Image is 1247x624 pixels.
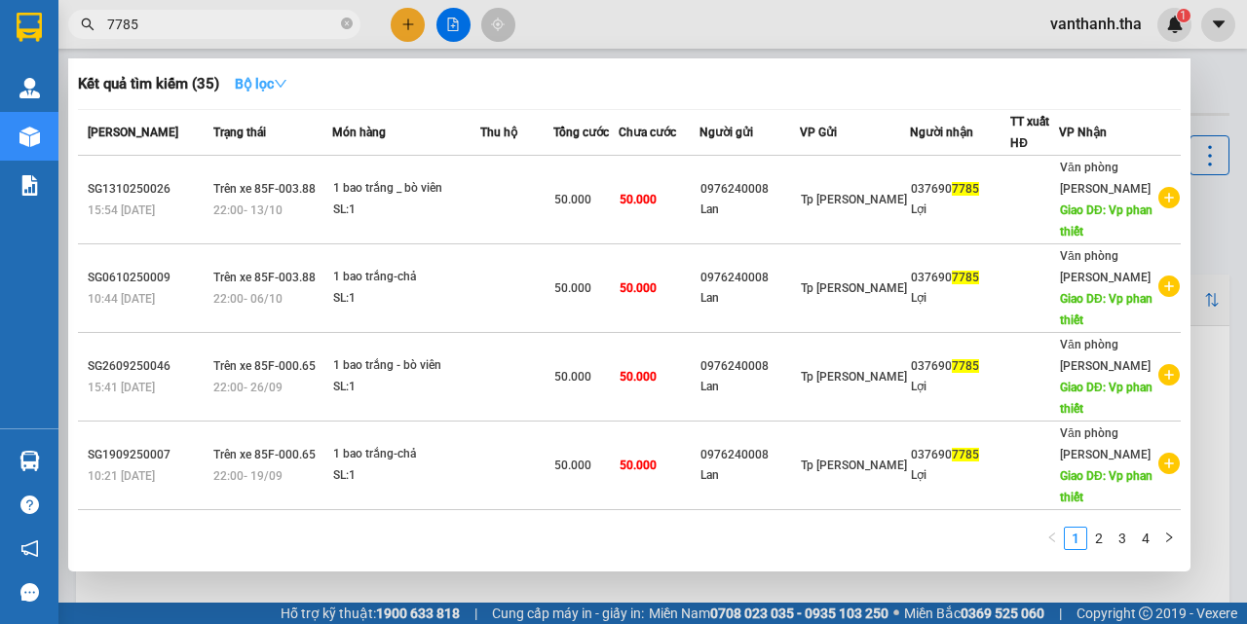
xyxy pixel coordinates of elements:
span: 7785 [952,359,979,373]
span: Tp [PERSON_NAME] [801,370,907,384]
span: plus-circle [1158,187,1180,208]
div: 0976240008 [700,268,799,288]
div: SL: 1 [333,465,479,487]
div: SG2609250046 [88,356,208,377]
img: warehouse-icon [19,78,40,98]
li: Previous Page [1040,527,1064,550]
span: right [1163,532,1175,543]
li: 1 [1064,527,1087,550]
span: plus-circle [1158,275,1180,297]
img: warehouse-icon [19,127,40,147]
div: 037690 [911,179,1009,200]
span: Người nhận [910,126,973,139]
div: Lợi [911,200,1009,220]
div: Lan [700,288,799,309]
span: Trên xe 85F-003.88 [213,271,316,284]
span: 7785 [952,448,979,461]
span: Giao DĐ: Vp phan thiết [1060,469,1153,504]
span: Tổng cước [553,126,609,139]
button: left [1040,527,1064,550]
strong: Bộ lọc [235,76,287,92]
div: SL: 1 [333,200,479,221]
div: 1 bao trắng - bò viên [333,355,479,377]
span: message [20,583,39,602]
span: plus-circle [1158,364,1180,385]
div: SL: 1 [333,288,479,310]
span: Trạng thái [213,126,266,139]
div: 0976240008 [700,179,799,200]
li: Next Page [1157,527,1181,550]
div: 037690 [911,356,1009,377]
span: 22:00 - 26/09 [213,381,283,394]
span: Trên xe 85F-003.88 [213,182,316,196]
a: 2 [1088,528,1110,549]
span: 22:00 - 06/10 [213,292,283,306]
span: Món hàng [332,126,386,139]
span: notification [20,539,39,558]
div: SG1310250026 [88,179,208,200]
span: Giao DĐ: Vp phan thiết [1060,292,1153,327]
span: Người gửi [699,126,753,139]
span: left [1046,532,1058,543]
div: SG1909250007 [88,445,208,465]
span: 10:21 [DATE] [88,469,155,483]
span: Văn phòng [PERSON_NAME] [1060,249,1151,284]
span: Tp [PERSON_NAME] [801,281,907,295]
span: 50.000 [620,281,657,295]
span: plus-circle [1158,453,1180,474]
div: 037690 [911,268,1009,288]
a: 4 [1135,528,1156,549]
span: VP Gửi [800,126,837,139]
span: [PERSON_NAME] [88,126,178,139]
div: 037690 [911,445,1009,465]
button: Bộ lọcdown [219,68,303,99]
span: close-circle [341,18,353,29]
span: 10:44 [DATE] [88,292,155,306]
span: 50.000 [554,281,591,295]
li: 3 [1111,527,1134,550]
span: VP Nhận [1059,126,1107,139]
span: 22:00 - 13/10 [213,203,283,217]
span: 50.000 [620,459,657,472]
span: 22:00 - 19/09 [213,469,283,483]
span: 15:54 [DATE] [88,203,155,217]
a: 1 [1065,528,1086,549]
div: SL: 1 [333,377,479,398]
span: 7785 [952,271,979,284]
span: Văn phòng [PERSON_NAME] [1060,338,1151,373]
span: Trên xe 85F-000.65 [213,359,316,373]
div: Lợi [911,288,1009,309]
span: 50.000 [620,370,657,384]
span: Văn phòng [PERSON_NAME] [1060,426,1151,461]
span: Thu hộ [480,126,517,139]
div: Lan [700,200,799,220]
input: Tìm tên, số ĐT hoặc mã đơn [107,14,337,35]
a: 3 [1112,528,1133,549]
span: Chưa cước [619,126,676,139]
img: logo-vxr [17,13,42,42]
img: warehouse-icon [19,451,40,471]
span: 15:41 [DATE] [88,381,155,394]
div: 0976240008 [700,356,799,377]
span: Tp [PERSON_NAME] [801,193,907,206]
button: right [1157,527,1181,550]
span: 50.000 [620,193,657,206]
span: Giao DĐ: Vp phan thiết [1060,203,1153,239]
div: 1 bao trắng _ bò viên [333,178,479,200]
li: 2 [1087,527,1111,550]
span: Văn phòng [PERSON_NAME] [1060,161,1151,196]
div: Lan [700,465,799,486]
span: Giao DĐ: Vp phan thiết [1060,381,1153,416]
span: 50.000 [554,370,591,384]
div: Lợi [911,465,1009,486]
span: Trên xe 85F-000.65 [213,448,316,461]
div: 1 bao trắng-chả [333,444,479,465]
div: Lan [700,377,799,397]
li: 4 [1134,527,1157,550]
span: Tp [PERSON_NAME] [801,459,907,472]
span: 50.000 [554,193,591,206]
span: TT xuất HĐ [1010,115,1049,150]
div: 0976240008 [700,445,799,465]
div: 1 bao trắng-chả [333,267,479,288]
span: question-circle [20,496,39,514]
